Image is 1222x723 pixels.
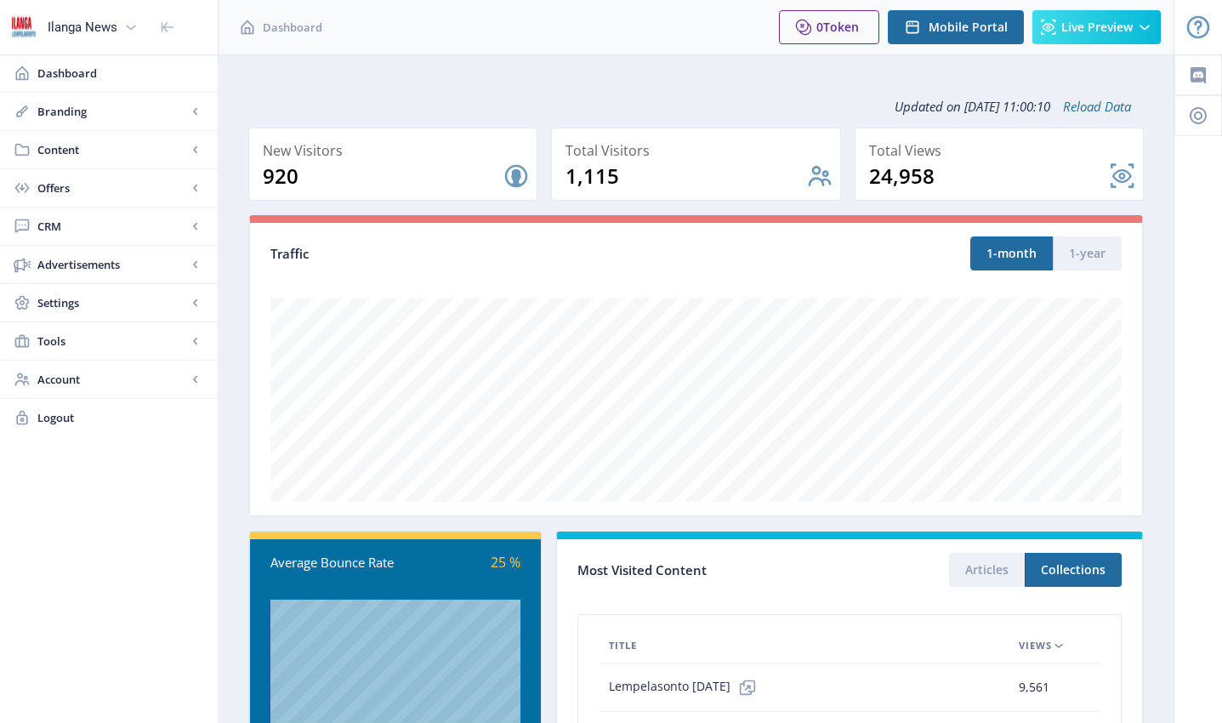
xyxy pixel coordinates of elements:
img: 6e32966d-d278-493e-af78-9af65f0c2223.png [10,14,37,41]
button: 1-year [1053,236,1122,270]
span: Advertisements [37,256,187,273]
button: 1-month [970,236,1053,270]
span: CRM [37,218,187,235]
span: Token [823,19,859,35]
span: Tools [37,333,187,350]
div: Total Views [869,139,1136,162]
span: Offers [37,179,187,196]
button: Articles [949,553,1025,587]
span: Lempelasonto [DATE] [609,670,764,704]
div: Total Visitors [566,139,833,162]
span: 25 % [491,553,520,572]
span: 9,561 [1019,677,1049,697]
span: Views [1019,635,1052,656]
span: Account [37,371,187,388]
div: Average Bounce Rate [270,553,395,572]
div: Ilanga News [48,9,117,46]
div: 1,115 [566,162,805,190]
button: Mobile Portal [888,10,1024,44]
span: Live Preview [1061,20,1133,34]
span: Logout [37,409,204,426]
div: Most Visited Content [577,557,850,584]
button: 0Token [779,10,879,44]
div: 920 [263,162,503,190]
button: Live Preview [1032,10,1161,44]
div: 24,958 [869,162,1109,190]
div: Updated on [DATE] 11:00:10 [248,85,1144,128]
div: Traffic [270,244,696,264]
span: Content [37,141,187,158]
button: Collections [1025,553,1122,587]
span: Settings [37,294,187,311]
span: Mobile Portal [929,20,1008,34]
a: Reload Data [1050,98,1131,115]
div: New Visitors [263,139,530,162]
span: Dashboard [37,65,204,82]
span: Branding [37,103,187,120]
span: Title [609,635,637,656]
span: Dashboard [263,19,322,36]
